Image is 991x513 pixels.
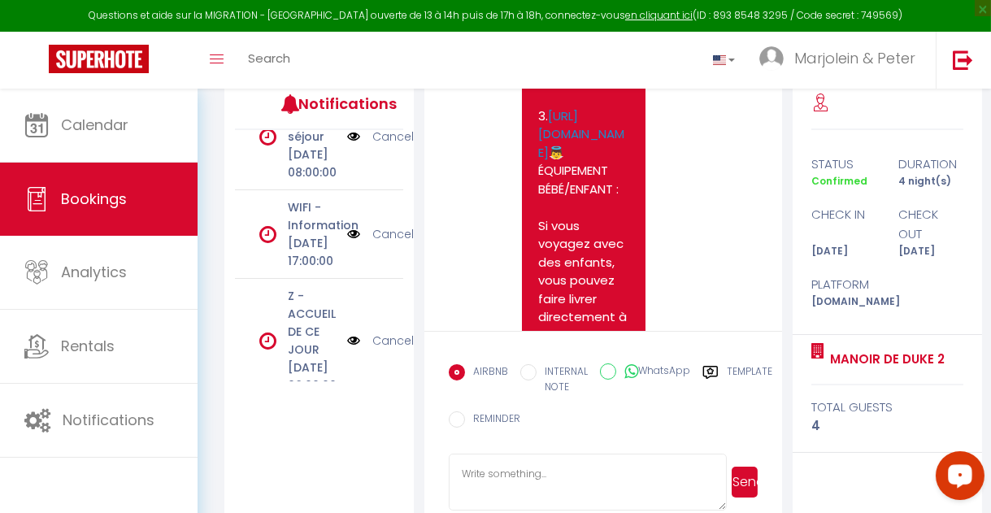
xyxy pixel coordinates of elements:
div: [DOMAIN_NAME] [801,294,887,310]
div: [DATE] [888,244,974,259]
label: REMINDER [465,411,520,429]
a: Cancel [372,332,414,350]
div: duration [888,154,974,174]
button: Send [732,467,758,498]
div: 4 night(s) [888,174,974,189]
div: status [801,154,887,174]
span: Calendar [61,115,128,135]
span: Marjolein & Peter [794,48,915,68]
h3: Notifications [298,85,368,122]
span: Confirmed [811,174,867,188]
div: check out [888,205,974,243]
div: total guests [811,398,963,417]
label: WhatsApp [616,363,690,381]
p: [DATE] 08:00:00 [288,359,337,394]
a: Search [236,32,302,89]
a: en cliquant ici [625,8,693,22]
img: ... [759,46,784,71]
a: ... Marjolein & Peter [747,32,936,89]
iframe: LiveChat chat widget [923,445,991,513]
div: Platform [801,275,887,294]
p: [DATE] 08:00:00 [288,146,337,181]
span: Rentals [61,336,115,356]
div: [DATE] [801,244,887,259]
a: Manoir de Duke 2 [824,350,945,369]
p: Z - ACCUEIL DE CE JOUR [288,287,337,359]
p: [DATE] 17:00:00 [288,234,337,270]
img: Super Booking [49,45,149,73]
span: Analytics [61,262,127,282]
img: NO IMAGE [347,128,360,146]
span: Notifications [63,410,154,430]
label: Template [727,364,772,398]
span: Bookings [61,189,127,209]
div: check in [801,205,887,243]
a: Cancel [372,225,414,243]
span: Search [248,50,290,67]
img: logout [953,50,973,70]
p: WIFI - Information [288,198,337,234]
a: [URL][DOMAIN_NAME] [538,107,624,161]
label: AIRBNB [465,364,508,382]
img: NO IMAGE [347,332,360,350]
a: Cancel [372,128,414,146]
img: NO IMAGE [347,225,360,243]
label: INTERNAL NOTE [537,364,588,395]
div: 4 [811,416,963,436]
